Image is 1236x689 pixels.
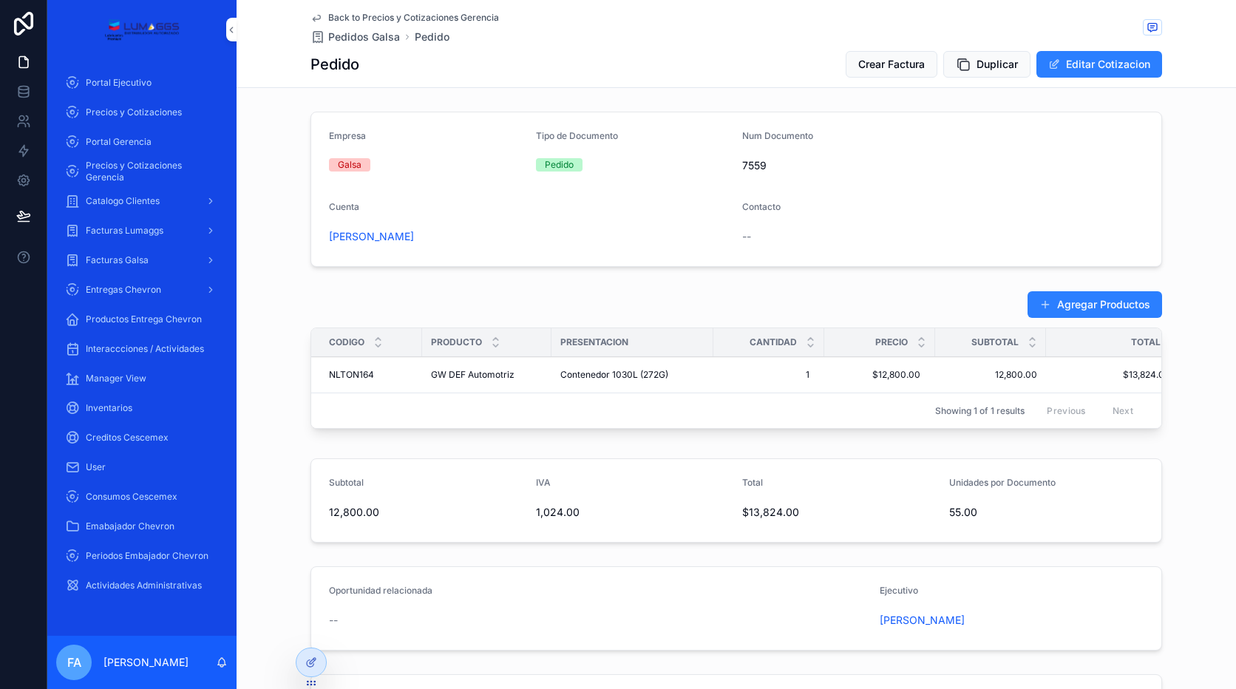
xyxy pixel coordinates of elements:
span: Ejecutivo [880,585,918,596]
span: Empresa [329,130,366,141]
span: Facturas Lumaggs [86,225,163,237]
span: Entregas Chevron [86,284,161,296]
p: [PERSON_NAME] [103,655,189,670]
span: Consumos Cescemex [86,491,177,503]
span: $13,824.00 [742,505,937,520]
span: Precios y Cotizaciones [86,106,182,118]
a: User [56,454,228,481]
a: Productos Entrega Chevron [56,306,228,333]
span: Manager View [86,373,146,384]
span: Precios y Cotizaciones Gerencia [86,160,213,183]
a: Creditos Cescemex [56,424,228,451]
span: Contenedor 1030L (272G) [560,369,668,381]
a: 12,800.00 [944,369,1037,381]
span: Cuenta [329,201,359,212]
span: 1,024.00 [536,505,731,520]
a: Pedido [415,30,449,44]
span: Producto [431,336,482,348]
button: Duplicar [943,51,1030,78]
h1: Pedido [310,54,359,75]
span: Portal Gerencia [86,136,152,148]
span: Pedidos Galsa [328,30,400,44]
span: -- [329,613,338,628]
a: Actividades Administrativas [56,572,228,599]
span: Cantidad [750,336,797,348]
a: Contenedor 1030L (272G) [560,369,704,381]
div: Pedido [545,158,574,172]
span: Inventarios [86,402,132,414]
span: Emabajador Chevron [86,520,174,532]
span: Total [1131,336,1161,348]
a: Inventarios [56,395,228,421]
a: Precios y Cotizaciones [56,99,228,126]
span: Catalogo Clientes [86,195,160,207]
span: Creditos Cescemex [86,432,169,444]
span: Tipo de Documento [536,130,618,141]
a: $12,800.00 [833,363,926,387]
span: Subtotal [971,336,1019,348]
a: [PERSON_NAME] [880,613,965,628]
span: Presentacion [560,336,628,348]
a: Manager View [56,365,228,392]
span: Duplicar [977,57,1018,72]
span: NLTON164 [329,369,374,381]
a: Interaccciones / Actividades [56,336,228,362]
button: Agregar Productos [1028,291,1162,318]
span: FA [67,654,81,671]
a: Periodos Embajador Chevron [56,543,228,569]
span: Total [742,477,763,488]
span: 7559 [742,158,937,173]
span: Portal Ejecutivo [86,77,152,89]
span: Subtotal [329,477,364,488]
span: 12,800.00 [329,505,524,520]
span: Oportunidad relacionada [329,585,432,596]
a: Pedidos Galsa [310,30,400,44]
span: $12,800.00 [839,369,920,381]
div: scrollable content [47,59,237,618]
span: Codigo [329,336,364,348]
span: Periodos Embajador Chevron [86,550,208,562]
span: Back to Precios y Cotizaciones Gerencia [328,12,499,24]
span: 55.00 [949,505,1144,520]
div: Galsa [338,158,361,172]
a: Back to Precios y Cotizaciones Gerencia [310,12,499,24]
a: Portal Gerencia [56,129,228,155]
a: Emabajador Chevron [56,513,228,540]
button: Crear Factura [846,51,937,78]
span: Productos Entrega Chevron [86,313,202,325]
a: 1 [722,363,815,387]
span: Unidades por Documento [949,477,1056,488]
a: Facturas Galsa [56,247,228,274]
span: -- [742,229,751,244]
a: Portal Ejecutivo [56,69,228,96]
a: Facturas Lumaggs [56,217,228,244]
span: Facturas Galsa [86,254,149,266]
span: IVA [536,477,551,488]
span: Num Documento [742,130,813,141]
a: Consumos Cescemex [56,483,228,510]
img: App logo [104,18,179,41]
a: Catalogo Clientes [56,188,228,214]
a: GW DEF Automotriz [431,369,543,381]
a: NLTON164 [329,369,413,381]
span: Contacto [742,201,781,212]
span: 1 [728,369,809,381]
span: Actividades Administrativas [86,580,202,591]
a: $13,824.00 [1046,369,1170,381]
button: Editar Cotizacion [1036,51,1162,78]
a: Entregas Chevron [56,276,228,303]
span: GW DEF Automotriz [431,369,515,381]
a: [PERSON_NAME] [329,229,414,244]
span: Precio [875,336,908,348]
span: Showing 1 of 1 results [935,405,1025,417]
a: Precios y Cotizaciones Gerencia [56,158,228,185]
span: User [86,461,106,473]
span: Crear Factura [858,57,925,72]
span: Interaccciones / Actividades [86,343,204,355]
